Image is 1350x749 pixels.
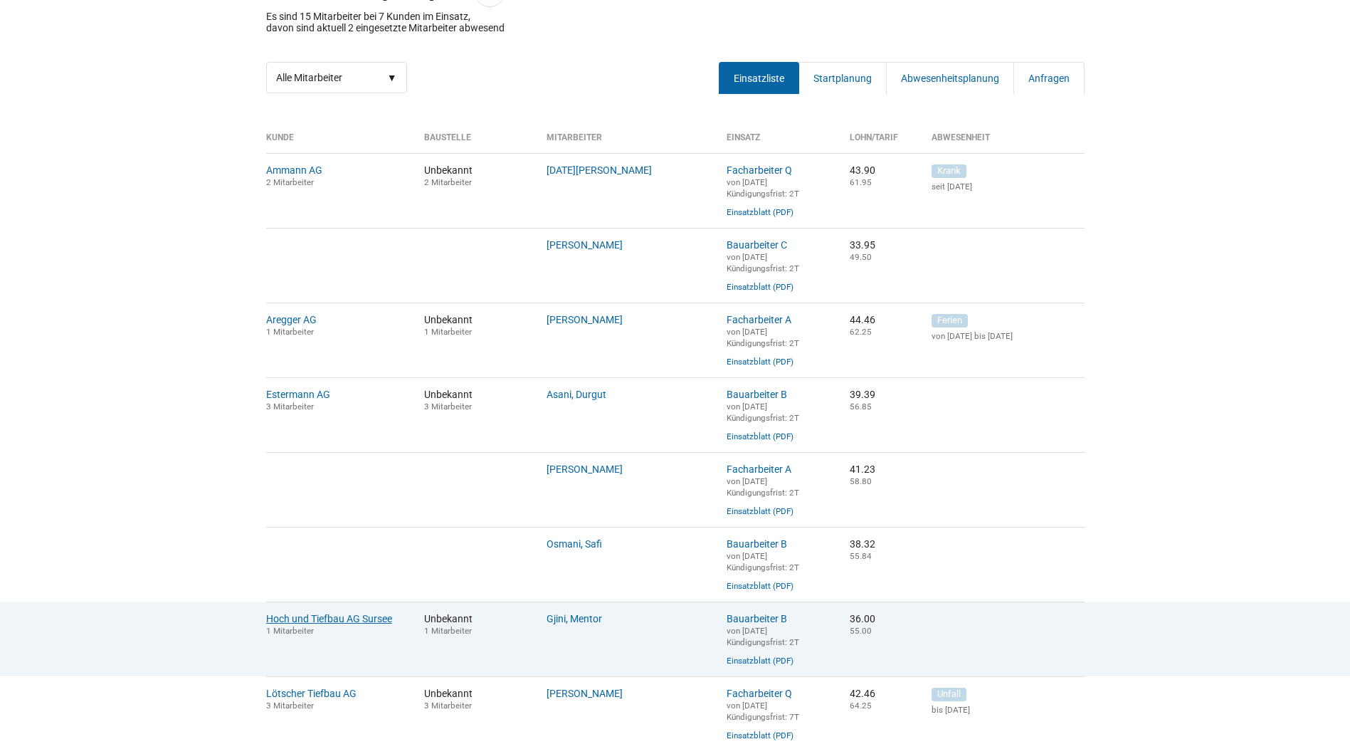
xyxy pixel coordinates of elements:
[727,239,787,251] a: Bauarbeiter C
[932,688,966,701] span: Unfall
[547,164,652,176] a: [DATE][PERSON_NAME]
[536,132,716,153] th: Mitarbeiter
[716,132,839,153] th: Einsatz
[266,626,314,636] small: 1 Mitarbeiter
[850,476,872,486] small: 58.80
[719,62,799,94] a: Einsatzliste
[727,626,799,647] small: von [DATE] Kündigungsfrist: 2T
[266,132,413,153] th: Kunde
[850,252,872,262] small: 49.50
[886,62,1014,94] a: Abwesenheitsplanung
[727,551,799,572] small: von [DATE] Kündigungsfrist: 2T
[850,314,875,325] nobr: 44.46
[850,463,875,475] nobr: 41.23
[727,656,793,666] a: Einsatzblatt (PDF)
[424,164,526,187] span: Unbekannt
[850,613,875,624] nobr: 36.00
[547,314,623,325] a: [PERSON_NAME]
[266,164,322,176] a: Ammann AG
[424,327,472,337] small: 1 Mitarbeiter
[547,613,602,624] a: Gjini, Mentor
[727,389,787,400] a: Bauarbeiter B
[266,701,314,711] small: 3 Mitarbeiter
[266,613,392,624] a: Hoch und Tiefbau AG Sursee
[1013,62,1085,94] a: Anfragen
[850,389,875,400] nobr: 39.39
[932,314,968,328] span: Ferien
[266,389,330,400] a: Estermann AG
[727,177,799,199] small: von [DATE] Kündigungsfrist: 2T
[850,402,872,412] small: 56.85
[266,402,314,412] small: 3 Mitarbeiter
[424,402,472,412] small: 3 Mitarbeiter
[547,239,623,251] a: [PERSON_NAME]
[424,701,472,711] small: 3 Mitarbeiter
[727,314,791,325] a: Facharbeiter A
[424,314,526,337] span: Unbekannt
[921,132,1085,153] th: Abwesenheit
[727,476,799,498] small: von [DATE] Kündigungsfrist: 2T
[424,177,472,187] small: 2 Mitarbeiter
[547,389,606,400] a: Asani, Durgut
[547,688,623,699] a: [PERSON_NAME]
[266,327,314,337] small: 1 Mitarbeiter
[727,207,793,217] a: Einsatzblatt (PDF)
[727,613,787,624] a: Bauarbeiter B
[424,389,526,412] span: Unbekannt
[727,688,792,699] a: Facharbeiter Q
[850,327,872,337] small: 62.25
[932,331,1085,341] small: von [DATE] bis [DATE]
[850,538,875,550] nobr: 38.32
[727,463,791,475] a: Facharbeiter A
[727,506,793,516] a: Einsatzblatt (PDF)
[727,581,793,591] a: Einsatzblatt (PDF)
[727,327,799,348] small: von [DATE] Kündigungsfrist: 2T
[727,164,792,176] a: Facharbeiter Q
[727,431,793,441] a: Einsatzblatt (PDF)
[850,701,872,711] small: 64.25
[850,551,872,561] small: 55.84
[424,613,526,636] span: Unbekannt
[839,132,921,153] th: Lohn/Tarif
[424,688,526,711] span: Unbekannt
[850,177,872,187] small: 61.95
[727,701,799,722] small: von [DATE] Kündigungsfrist: 7T
[727,252,799,273] small: von [DATE] Kündigungsfrist: 2T
[850,239,875,251] nobr: 33.95
[266,177,314,187] small: 2 Mitarbeiter
[266,11,505,33] p: Es sind 15 Mitarbeiter bei 7 Kunden im Einsatz, davon sind aktuell 2 eingesetzte Mitarbeiter abwe...
[850,688,875,699] nobr: 42.46
[727,402,799,423] small: von [DATE] Kündigungsfrist: 2T
[727,730,793,740] a: Einsatzblatt (PDF)
[850,164,875,176] nobr: 43.90
[413,132,537,153] th: Baustelle
[932,164,966,178] span: Krank
[932,705,1085,715] small: bis [DATE]
[798,62,887,94] a: Startplanung
[266,688,357,699] a: Lötscher Tiefbau AG
[547,538,602,550] a: Osmani, Safi
[932,182,1085,192] small: seit [DATE]
[424,626,472,636] small: 1 Mitarbeiter
[850,626,872,636] small: 55.00
[266,314,317,325] a: Aregger AG
[727,282,793,292] a: Einsatzblatt (PDF)
[727,357,793,367] a: Einsatzblatt (PDF)
[547,463,623,475] a: [PERSON_NAME]
[727,538,787,550] a: Bauarbeiter B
